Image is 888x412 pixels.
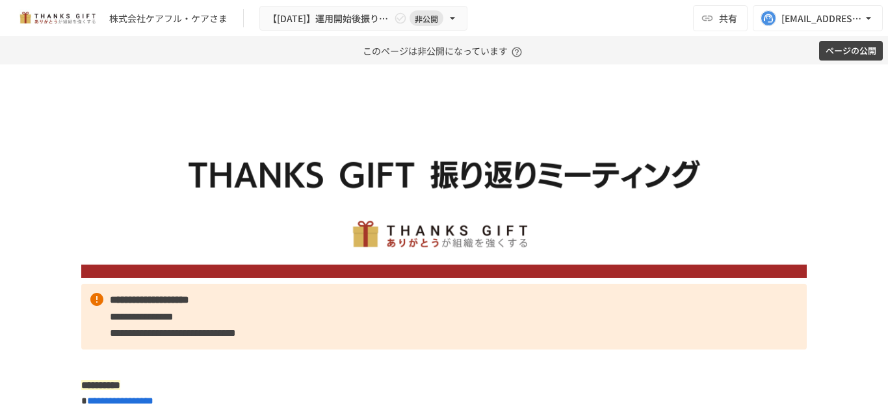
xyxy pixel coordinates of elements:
[109,12,228,25] div: 株式会社ケアフル・ケアさま
[363,37,526,64] p: このページは非公開になっています
[268,10,391,27] span: 【[DATE]】運用開始後振り返りミーティング
[410,12,443,25] span: 非公開
[819,41,883,61] button: ページの公開
[693,5,748,31] button: 共有
[719,11,737,25] span: 共有
[16,8,99,29] img: mMP1OxWUAhQbsRWCurg7vIHe5HqDpP7qZo7fRoNLXQh
[753,5,883,31] button: [EMAIL_ADDRESS][DOMAIN_NAME]
[781,10,862,27] div: [EMAIL_ADDRESS][DOMAIN_NAME]
[81,96,807,278] img: ywjCEzGaDRs6RHkpXm6202453qKEghjSpJ0uwcQsaCz
[259,6,467,31] button: 【[DATE]】運用開始後振り返りミーティング非公開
